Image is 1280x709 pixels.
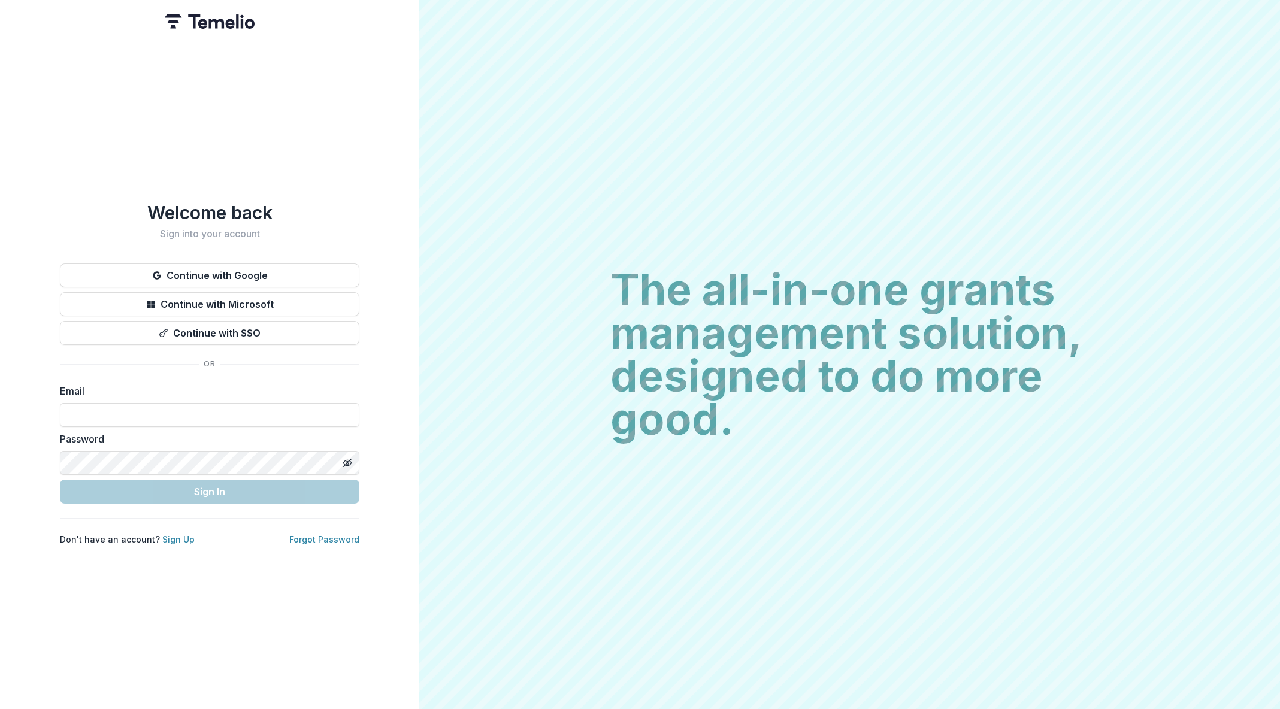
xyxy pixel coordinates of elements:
[60,292,359,316] button: Continue with Microsoft
[60,228,359,240] h2: Sign into your account
[60,432,352,446] label: Password
[60,202,359,223] h1: Welcome back
[165,14,255,29] img: Temelio
[162,534,195,544] a: Sign Up
[60,533,195,546] p: Don't have an account?
[60,384,352,398] label: Email
[60,263,359,287] button: Continue with Google
[289,534,359,544] a: Forgot Password
[60,321,359,345] button: Continue with SSO
[338,453,357,472] button: Toggle password visibility
[60,480,359,504] button: Sign In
